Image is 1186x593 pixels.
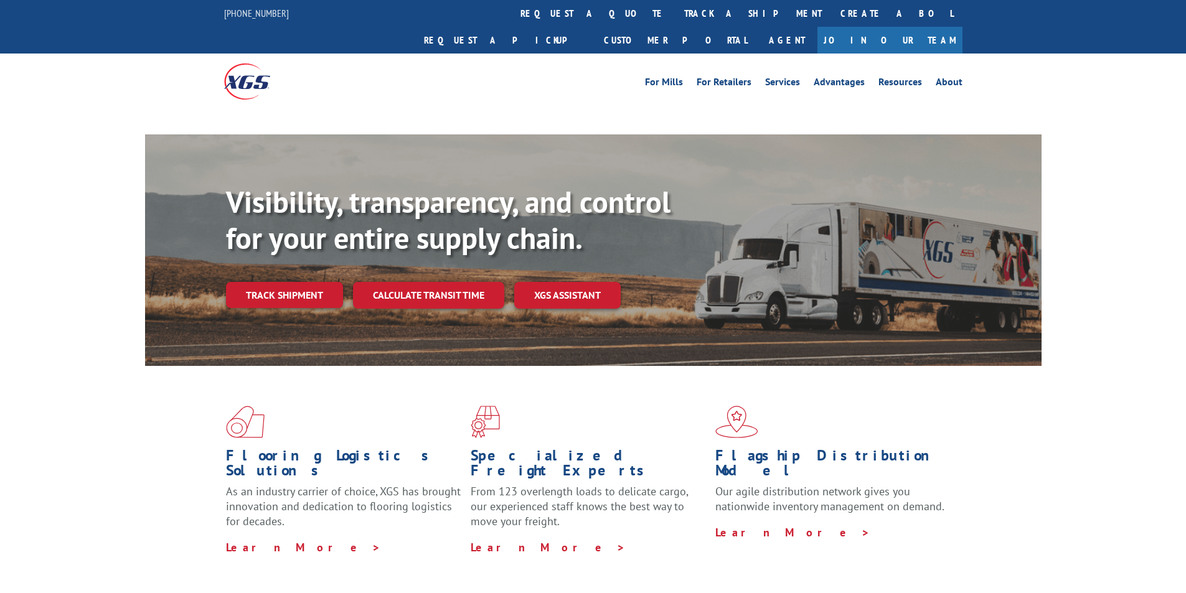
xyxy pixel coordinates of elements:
img: xgs-icon-focused-on-flooring-red [471,406,500,438]
h1: Flagship Distribution Model [715,448,951,484]
a: Customer Portal [595,27,756,54]
b: Visibility, transparency, and control for your entire supply chain. [226,182,671,257]
a: Learn More > [715,525,870,539]
span: Our agile distribution network gives you nationwide inventory management on demand. [715,484,944,513]
a: Agent [756,27,817,54]
a: Advantages [814,77,865,91]
a: For Retailers [697,77,751,91]
p: From 123 overlength loads to delicate cargo, our experienced staff knows the best way to move you... [471,484,706,539]
a: Join Our Team [817,27,962,54]
a: Calculate transit time [353,282,504,309]
a: Resources [878,77,922,91]
a: For Mills [645,77,683,91]
h1: Specialized Freight Experts [471,448,706,484]
a: About [936,77,962,91]
a: Track shipment [226,282,343,308]
a: Services [765,77,800,91]
a: Learn More > [471,540,626,554]
a: [PHONE_NUMBER] [224,7,289,19]
a: Request a pickup [415,27,595,54]
span: As an industry carrier of choice, XGS has brought innovation and dedication to flooring logistics... [226,484,461,528]
img: xgs-icon-total-supply-chain-intelligence-red [226,406,265,438]
a: XGS ASSISTANT [514,282,621,309]
h1: Flooring Logistics Solutions [226,448,461,484]
img: xgs-icon-flagship-distribution-model-red [715,406,758,438]
a: Learn More > [226,540,381,554]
